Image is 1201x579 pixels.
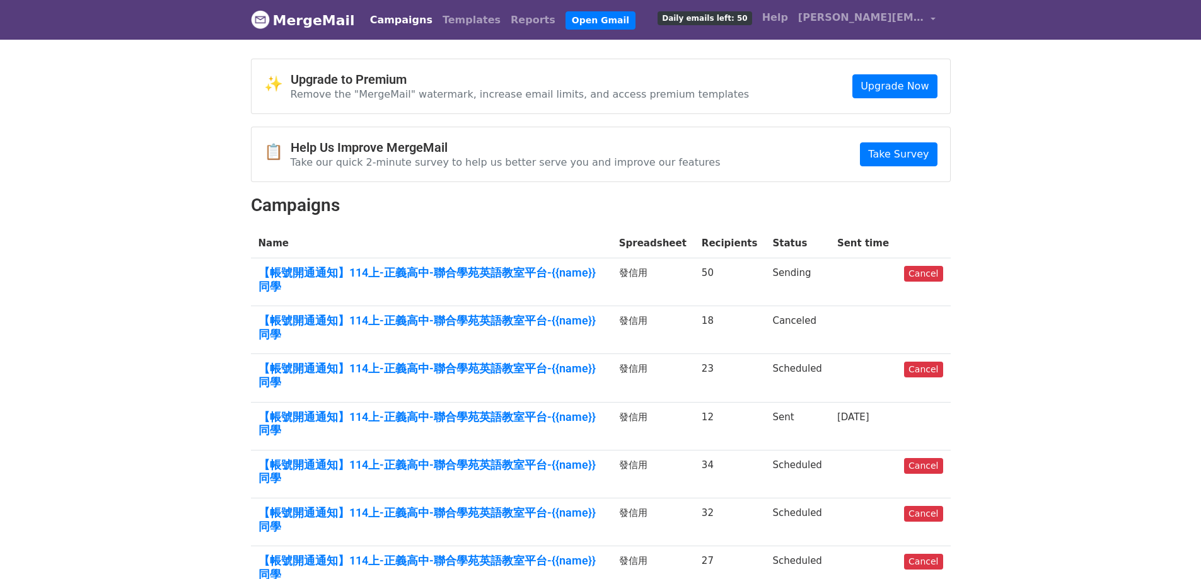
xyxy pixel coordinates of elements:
a: Open Gmail [566,11,635,30]
td: 18 [694,306,765,354]
td: 發信用 [612,402,694,450]
a: 【帳號開通通知】114上-正義高中-聯合學苑英語教室平台-{{name}}同學 [258,314,604,341]
p: Remove the "MergeMail" watermark, increase email limits, and access premium templates [291,88,750,101]
a: Cancel [904,506,943,522]
a: Take Survey [860,142,937,166]
th: Sent time [830,229,896,258]
td: 發信用 [612,306,694,354]
td: 34 [694,450,765,498]
a: Cancel [904,266,943,282]
a: Daily emails left: 50 [653,5,757,30]
td: Sending [765,258,829,306]
span: Daily emails left: 50 [658,11,751,25]
a: [DATE] [837,411,869,423]
td: Sent [765,402,829,450]
th: Recipients [694,229,765,258]
th: Name [251,229,612,258]
td: 發信用 [612,258,694,306]
h4: Upgrade to Premium [291,72,750,87]
h4: Help Us Improve MergeMail [291,140,721,155]
a: Cancel [904,554,943,570]
td: Canceled [765,306,829,354]
a: [PERSON_NAME][EMAIL_ADDRESS][DOMAIN_NAME] [793,5,941,35]
a: 【帳號開通通知】114上-正義高中-聯合學苑英語教室平台-{{name}}同學 [258,266,604,293]
a: Templates [438,8,506,33]
a: 【帳號開通通知】114上-正義高中-聯合學苑英語教室平台-{{name}}同學 [258,362,604,389]
td: Scheduled [765,498,829,546]
td: 發信用 [612,354,694,402]
span: ✨ [264,75,291,93]
a: Cancel [904,362,943,377]
td: 32 [694,498,765,546]
p: Take our quick 2-minute survey to help us better serve you and improve our features [291,156,721,169]
h2: Campaigns [251,195,951,216]
a: 【帳號開通通知】114上-正義高中-聯合學苑英語教室平台-{{name}}同學 [258,506,604,533]
td: 發信用 [612,450,694,498]
td: Scheduled [765,354,829,402]
td: 12 [694,402,765,450]
img: MergeMail logo [251,10,270,29]
td: 50 [694,258,765,306]
a: Cancel [904,458,943,474]
a: 【帳號開通通知】114上-正義高中-聯合學苑英語教室平台-{{name}}同學 [258,458,604,485]
a: Help [757,5,793,30]
a: Reports [506,8,560,33]
span: [PERSON_NAME][EMAIL_ADDRESS][DOMAIN_NAME] [798,10,924,25]
a: Upgrade Now [852,74,937,98]
td: 23 [694,354,765,402]
span: 📋 [264,143,291,161]
th: Spreadsheet [612,229,694,258]
a: Campaigns [365,8,438,33]
a: MergeMail [251,7,355,33]
th: Status [765,229,829,258]
a: 【帳號開通通知】114上-正義高中-聯合學苑英語教室平台-{{name}}同學 [258,410,604,437]
td: 發信用 [612,498,694,546]
td: Scheduled [765,450,829,498]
